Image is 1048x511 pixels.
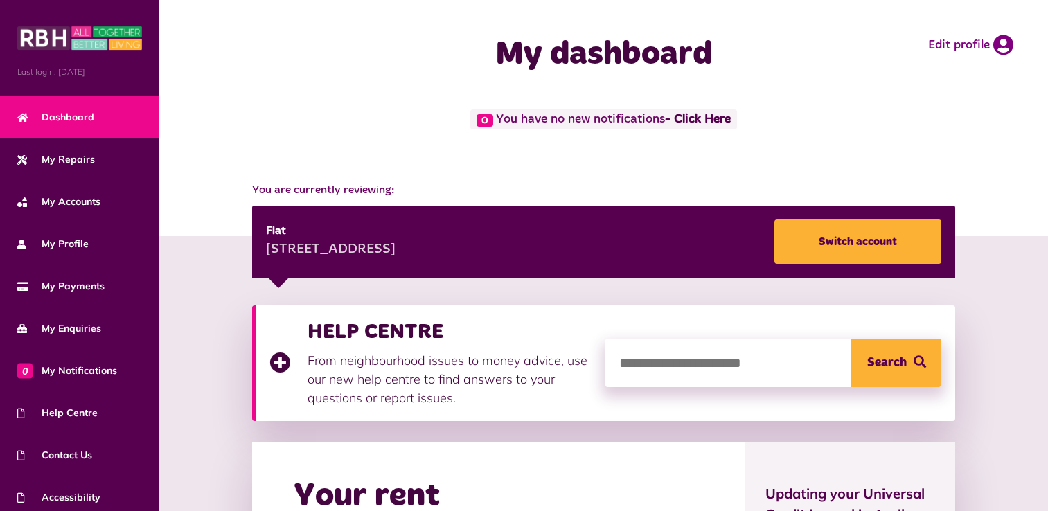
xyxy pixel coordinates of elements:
[396,35,812,75] h1: My dashboard
[17,110,94,125] span: Dashboard
[266,223,396,240] div: Flat
[17,406,98,420] span: Help Centre
[17,364,117,378] span: My Notifications
[17,321,101,336] span: My Enquiries
[470,109,737,129] span: You have no new notifications
[308,319,592,344] h3: HELP CENTRE
[17,66,142,78] span: Last login: [DATE]
[851,339,941,387] button: Search
[252,182,956,199] span: You are currently reviewing:
[17,363,33,378] span: 0
[17,237,89,251] span: My Profile
[17,448,92,463] span: Contact Us
[477,114,493,127] span: 0
[17,279,105,294] span: My Payments
[774,219,941,264] a: Switch account
[308,351,592,407] p: From neighbourhood issues to money advice, use our new help centre to find answers to your questi...
[867,339,907,387] span: Search
[928,35,1013,55] a: Edit profile
[17,195,100,209] span: My Accounts
[17,24,142,52] img: MyRBH
[665,114,731,126] a: - Click Here
[17,490,100,505] span: Accessibility
[266,240,396,260] div: [STREET_ADDRESS]
[17,152,95,167] span: My Repairs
